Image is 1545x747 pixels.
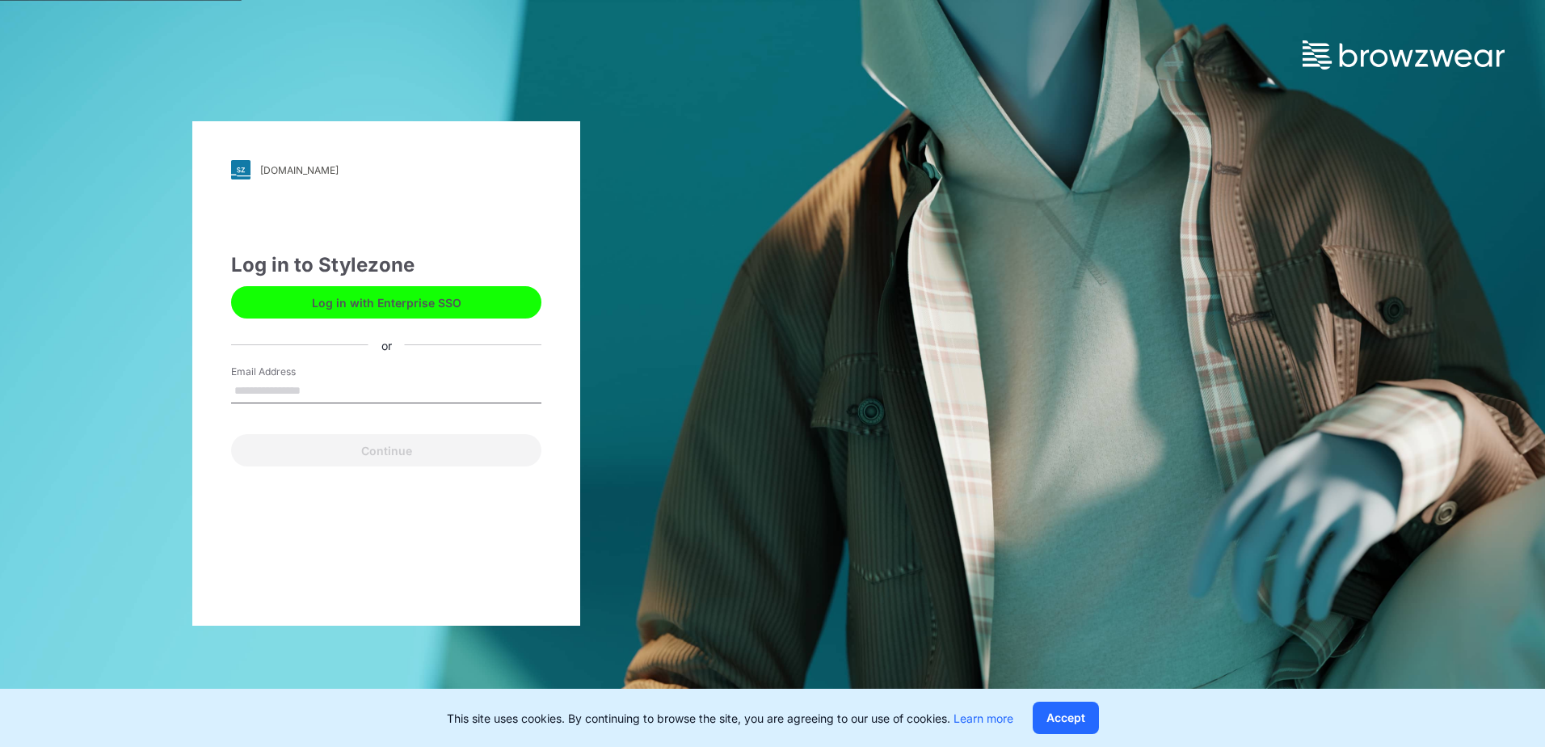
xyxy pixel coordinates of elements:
[231,160,250,179] img: svg+xml;base64,PHN2ZyB3aWR0aD0iMjgiIGhlaWdodD0iMjgiIHZpZXdCb3g9IjAgMCAyOCAyOCIgZmlsbD0ibm9uZSIgeG...
[1303,40,1505,70] img: browzwear-logo.73288ffb.svg
[1033,702,1099,734] button: Accept
[231,365,344,379] label: Email Address
[368,336,405,353] div: or
[231,251,541,280] div: Log in to Stylezone
[260,164,339,176] div: [DOMAIN_NAME]
[231,160,541,179] a: [DOMAIN_NAME]
[447,710,1013,727] p: This site uses cookies. By continuing to browse the site, you are agreeing to our use of cookies.
[231,286,541,319] button: Log in with Enterprise SSO
[954,711,1013,725] a: Learn more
